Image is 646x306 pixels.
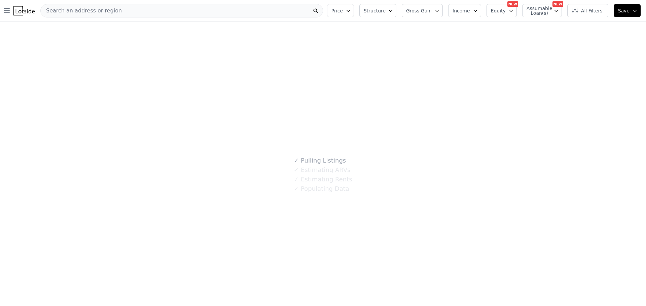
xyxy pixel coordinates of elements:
span: Assumable Loan(s) [527,6,548,15]
img: Lotside [13,6,35,15]
span: Price [331,7,343,14]
button: Equity [487,4,517,17]
button: All Filters [567,4,608,17]
div: Pulling Listings [294,156,346,165]
div: Estimating Rents [294,175,352,184]
span: All Filters [572,7,603,14]
span: ✓ [294,176,299,183]
span: ✓ [294,167,299,173]
span: Gross Gain [406,7,432,14]
div: NEW [552,1,563,7]
button: Structure [359,4,396,17]
button: Price [327,4,354,17]
span: Search an address or region [41,7,122,15]
button: Assumable Loan(s) [522,4,562,17]
span: ✓ [294,157,299,164]
button: Income [448,4,481,17]
button: Gross Gain [402,4,443,17]
span: Equity [491,7,506,14]
div: NEW [507,1,518,7]
span: Income [453,7,470,14]
span: Structure [364,7,385,14]
div: Populating Data [294,184,349,193]
span: ✓ [294,185,299,192]
button: Save [614,4,641,17]
div: Estimating ARVs [294,165,350,175]
span: Save [618,7,630,14]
